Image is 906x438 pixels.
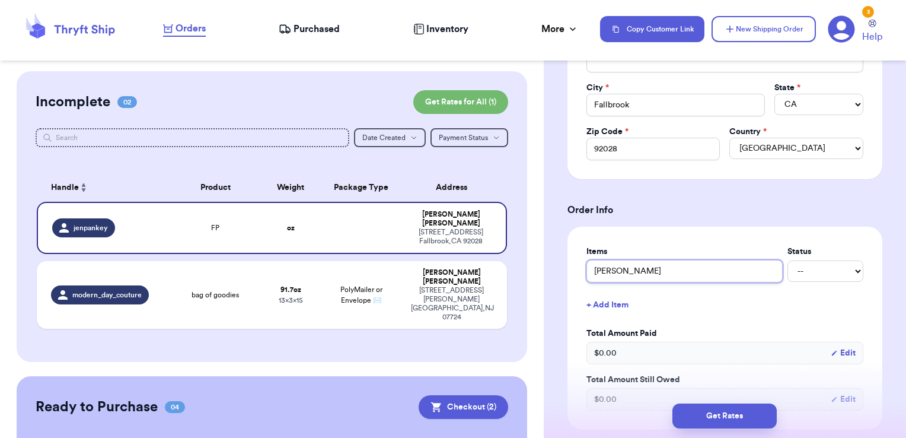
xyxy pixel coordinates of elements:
[672,404,777,429] button: Get Rates
[600,16,704,42] button: Copy Customer Link
[192,290,239,300] span: bag of goodies
[439,134,488,141] span: Payment Status
[319,173,404,202] th: Package Type
[411,210,492,228] div: [PERSON_NAME] [PERSON_NAME]
[294,22,340,36] span: Purchased
[287,224,295,231] strong: oz
[211,223,219,233] span: FP
[787,246,863,258] label: Status
[594,347,617,359] span: $ 0.00
[280,286,301,293] strong: 91.7 oz
[79,180,88,195] button: Sort ascending
[831,393,856,405] button: Edit
[168,173,263,202] th: Product
[263,173,319,202] th: Weight
[413,90,508,114] button: Get Rates for All (1)
[36,398,158,417] h2: Ready to Purchase
[36,93,110,112] h2: Incomplete
[586,126,629,138] label: Zip Code
[411,268,493,286] div: [PERSON_NAME] [PERSON_NAME]
[354,128,426,147] button: Date Created
[51,182,79,194] span: Handle
[411,286,493,322] div: [STREET_ADDRESS][PERSON_NAME] [GEOGRAPHIC_DATA] , NJ 07724
[594,393,617,405] span: $ 0.00
[411,228,492,246] div: [STREET_ADDRESS] Fallbrook , CA 92028
[176,21,206,36] span: Orders
[413,22,468,36] a: Inventory
[362,134,406,141] span: Date Created
[774,82,800,94] label: State
[831,347,856,359] button: Edit
[862,20,882,44] a: Help
[426,22,468,36] span: Inventory
[117,96,137,108] span: 02
[72,290,142,300] span: modern_day_couture
[279,22,340,36] a: Purchased
[582,292,868,318] button: + Add Item
[862,6,874,18] div: 3
[165,401,185,413] span: 04
[541,22,579,36] div: More
[828,15,855,43] a: 3
[404,173,508,202] th: Address
[712,16,816,42] button: New Shipping Order
[586,82,609,94] label: City
[586,246,783,258] label: Items
[340,286,382,304] span: PolyMailer or Envelope ✉️
[279,297,303,304] span: 13 x 3 x 15
[586,374,863,386] label: Total Amount Still Owed
[862,30,882,44] span: Help
[74,223,108,233] span: jenpankey
[419,395,508,419] button: Checkout (2)
[586,328,863,339] label: Total Amount Paid
[163,21,206,37] a: Orders
[36,128,350,147] input: Search
[729,126,767,138] label: Country
[567,203,882,217] h3: Order Info
[586,138,720,160] input: 12345
[430,128,508,147] button: Payment Status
